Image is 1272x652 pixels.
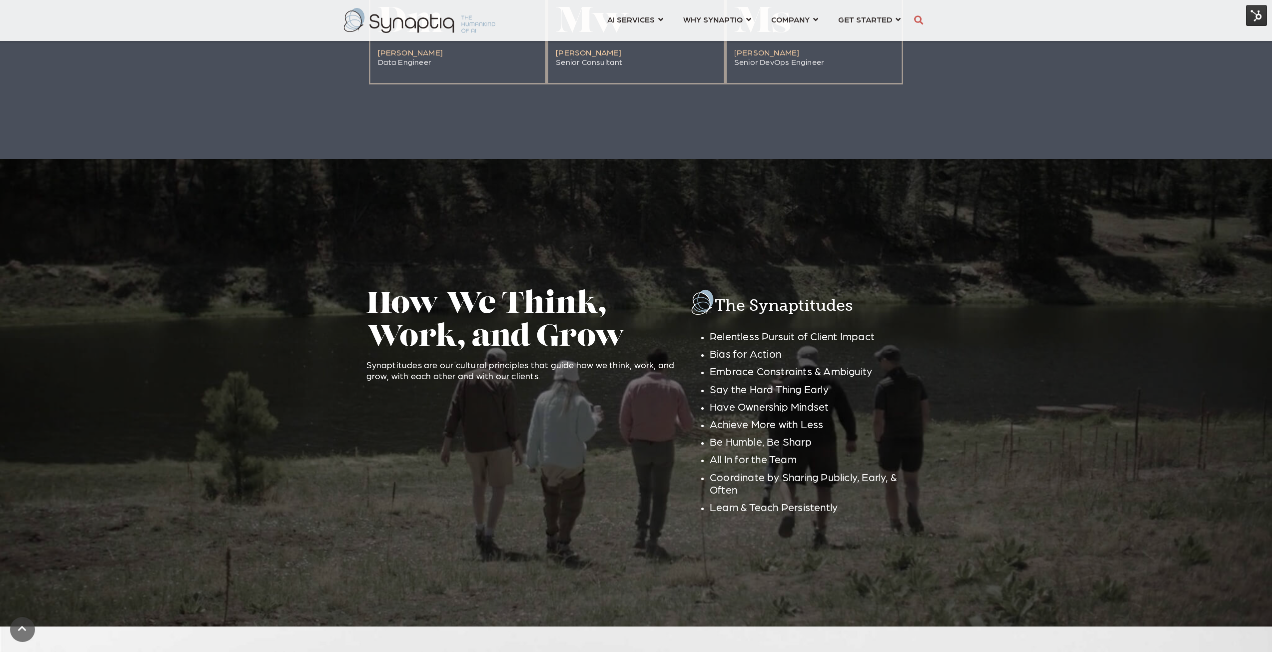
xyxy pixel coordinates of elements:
[710,330,906,342] p: Relentless Pursuit of Client Impact
[556,47,621,57] span: [PERSON_NAME]
[378,5,444,41] span: Dm
[591,99,681,125] iframe: Embedded CTA
[366,359,675,381] p: Synaptitudes are our cultural principles that guide how we think, work, and grow, with each other...
[771,12,810,26] span: COMPANY
[710,453,906,465] p: All In for the Team
[710,365,906,377] p: Embrace Constraints & Ambiguity
[1246,5,1267,26] img: HubSpot Tools Menu Toggle
[683,12,743,26] span: WHY SYNAPTIQ
[710,347,906,360] p: Bias for Action
[378,57,432,66] span: Data Engineer
[690,289,715,316] img: BIG-Butterflylogo-Artic-White01-01
[734,47,800,57] span: [PERSON_NAME]
[366,289,675,355] h2: How We Think, Work, and Grow
[683,10,751,28] a: WHY SYNAPTIQ
[556,57,622,66] span: Senior Consultant
[710,400,906,413] p: Have Ownership Mindset
[734,57,824,66] span: Senior DevOps Engineer
[710,383,906,395] p: Say the Hard Thing Early
[771,10,818,28] a: COMPANY
[690,289,906,316] h3: The Synaptitudes
[556,5,629,41] span: Mw
[710,418,906,430] p: Achieve More with Less
[710,471,906,496] p: Coordinate by Sharing Publicly, Early, & Often
[344,8,495,33] img: synaptiq logo-2
[597,2,911,38] nav: menu
[607,12,655,26] span: AI SERVICES
[838,10,901,28] a: GET STARTED
[838,12,892,26] span: GET STARTED
[710,435,906,448] p: Be Humble, Be Sharp
[734,5,791,41] span: Ms
[710,501,906,513] p: Learn & Teach Persistently
[378,47,443,57] span: [PERSON_NAME]
[607,10,663,28] a: AI SERVICES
